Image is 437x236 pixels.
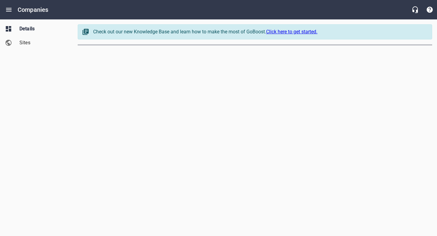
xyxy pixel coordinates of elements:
span: Sites [19,39,66,46]
div: Check out our new Knowledge Base and learn how to make the most of GoBoost. [93,28,426,35]
button: Open drawer [2,2,16,17]
button: Support Portal [422,2,437,17]
h6: Companies [18,5,48,15]
button: Live Chat [408,2,422,17]
span: Details [19,25,66,32]
a: Click here to get started. [266,29,317,35]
